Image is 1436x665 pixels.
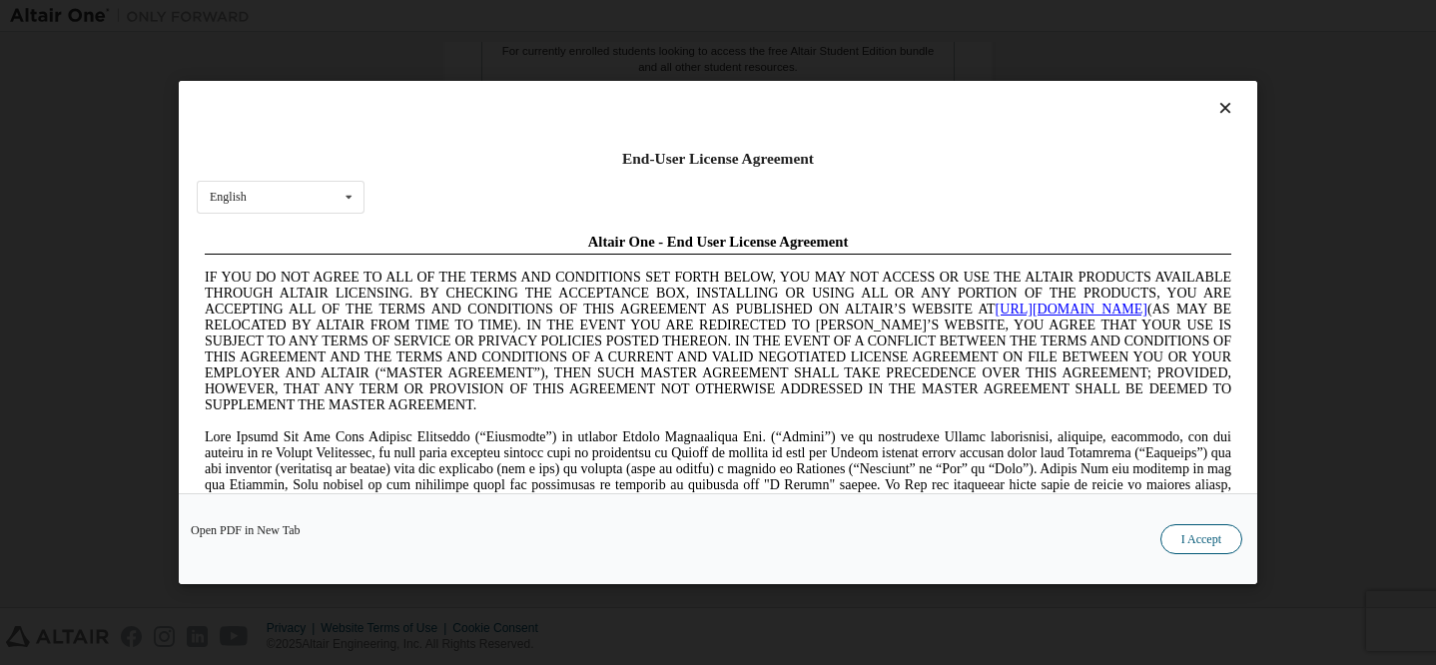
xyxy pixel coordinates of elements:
span: Altair One - End User License Agreement [391,8,652,24]
button: I Accept [1160,524,1242,554]
a: [URL][DOMAIN_NAME] [799,76,951,91]
span: Lore Ipsumd Sit Ame Cons Adipisc Elitseddo (“Eiusmodte”) in utlabor Etdolo Magnaaliqua Eni. (“Adm... [8,204,1035,346]
a: Open PDF in New Tab [191,524,301,536]
div: End-User License Agreement [197,149,1239,169]
span: IF YOU DO NOT AGREE TO ALL OF THE TERMS AND CONDITIONS SET FORTH BELOW, YOU MAY NOT ACCESS OR USE... [8,44,1035,187]
div: English [210,191,247,203]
